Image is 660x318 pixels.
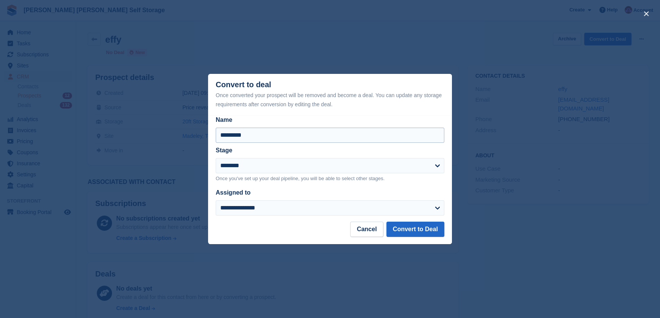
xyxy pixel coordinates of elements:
button: Cancel [350,222,383,237]
label: Stage [216,147,232,153]
label: Assigned to [216,189,251,196]
label: Name [216,115,444,125]
p: Once you've set up your deal pipeline, you will be able to select other stages. [216,175,444,182]
button: Convert to Deal [386,222,444,237]
button: close [640,8,652,20]
div: Once converted your prospect will be removed and become a deal. You can update any storage requir... [216,91,444,109]
div: Convert to deal [216,80,444,109]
